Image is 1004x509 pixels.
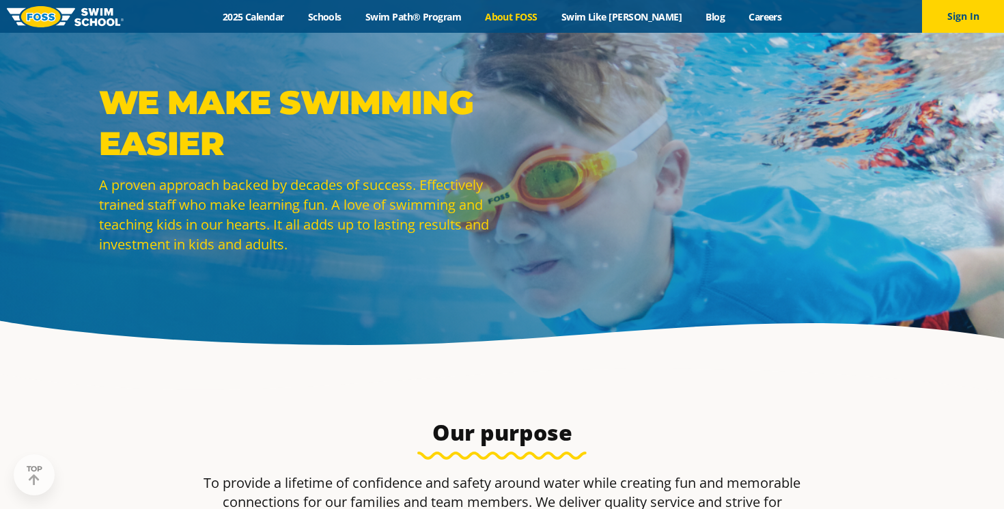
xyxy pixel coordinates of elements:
a: Careers [737,10,794,23]
img: FOSS Swim School Logo [7,6,124,27]
a: 2025 Calendar [210,10,296,23]
h3: Our purpose [180,419,824,446]
a: Swim Path® Program [353,10,473,23]
a: Swim Like [PERSON_NAME] [549,10,694,23]
a: Schools [296,10,353,23]
p: WE MAKE SWIMMING EASIER [99,82,495,164]
a: Blog [694,10,737,23]
div: TOP [27,465,42,486]
a: About FOSS [473,10,550,23]
p: A proven approach backed by decades of success. Effectively trained staff who make learning fun. ... [99,175,495,254]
